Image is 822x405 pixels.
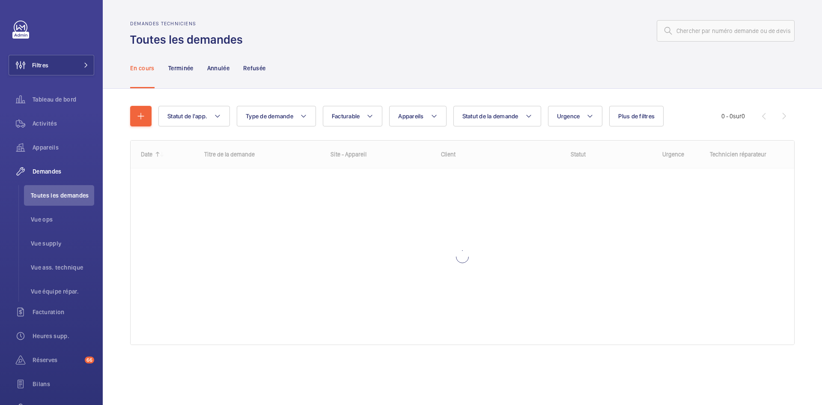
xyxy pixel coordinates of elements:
p: Terminée [168,64,194,72]
h1: Toutes les demandes [130,32,248,48]
span: 0 - 0 0 [721,113,745,119]
p: En cours [130,64,155,72]
span: Toutes les demandes [31,191,94,200]
button: Type de demande [237,106,316,126]
span: sur [733,113,742,120]
span: 66 [85,357,94,363]
span: Réserves [33,356,81,364]
span: Plus de filtres [618,113,655,120]
button: Statut de l'app. [158,106,230,126]
span: Filtres [32,61,48,69]
span: Activités [33,119,94,128]
p: Refusée [243,64,265,72]
button: Facturable [323,106,383,126]
span: Demandes [33,167,94,176]
span: Vue ops [31,215,94,224]
span: Type de demande [246,113,293,120]
span: Vue ass. technique [31,263,94,272]
span: Appareils [398,113,423,120]
button: Filtres [9,55,94,75]
span: Urgence [557,113,580,120]
h2: Demandes techniciens [130,21,248,27]
span: Tableau de bord [33,95,94,104]
span: Bilans [33,380,94,388]
span: Facturable [332,113,360,120]
span: Vue équipe répar. [31,287,94,296]
span: Statut de la demande [462,113,518,120]
button: Statut de la demande [453,106,541,126]
span: Facturation [33,308,94,316]
button: Appareils [389,106,446,126]
span: Heures supp. [33,332,94,340]
span: Vue supply [31,239,94,248]
button: Urgence [548,106,603,126]
p: Annulée [207,64,229,72]
span: Appareils [33,143,94,152]
input: Chercher par numéro demande ou de devis [657,20,795,42]
button: Plus de filtres [609,106,664,126]
span: Statut de l'app. [167,113,207,120]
